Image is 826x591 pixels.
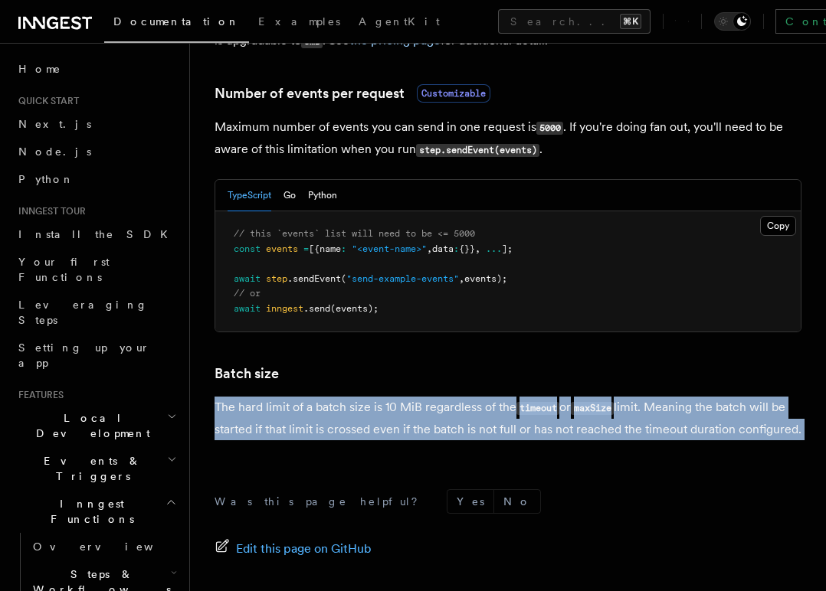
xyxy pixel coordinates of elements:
span: , [427,243,432,254]
span: : [341,243,346,254]
a: Node.js [12,138,180,165]
a: Python [12,165,180,193]
button: Yes [447,490,493,513]
span: Examples [258,15,340,28]
button: TypeScript [228,180,271,211]
span: .send [303,303,330,314]
span: Inngest Functions [12,496,166,527]
span: await [234,273,261,284]
code: timeout [516,402,559,415]
button: Toggle dark mode [714,12,751,31]
span: "<event-name>" [352,243,427,254]
a: Install the SDK [12,220,180,248]
p: Maximum number of events you can send in one request is . If you're doing fan out, you'll need to... [215,116,801,161]
p: Was this page helpful? [215,494,428,509]
span: Install the SDK [18,228,177,240]
span: {}} [459,243,475,254]
span: Overview [33,540,191,553]
p: The hard limit of a batch size is 10 MiB regardless of the or limit. Meaning the batch will be st... [215,397,801,440]
span: "send-example-events" [346,273,459,284]
span: , [475,243,480,254]
span: AgentKit [359,15,440,28]
a: Setting up your app [12,334,180,377]
span: (events); [330,303,379,314]
span: Next.js [18,118,91,130]
code: 5000 [536,122,563,135]
a: Your first Functions [12,248,180,291]
span: Node.js [18,145,91,158]
code: 3MB [301,35,323,48]
a: Next.js [12,110,180,138]
button: Go [284,180,296,211]
code: maxSize [571,402,614,415]
a: Leveraging Steps [12,291,180,334]
span: : [454,243,459,254]
span: await [234,303,261,314]
span: step [266,273,287,284]
span: // or [234,288,261,299]
span: const [234,243,261,254]
span: inngest [266,303,303,314]
button: Python [308,180,337,211]
span: ]; [502,243,513,254]
span: = [303,243,309,254]
span: Leveraging Steps [18,299,148,326]
button: Copy [760,216,796,236]
a: Batch size [215,363,279,384]
button: Events & Triggers [12,447,180,490]
span: Home [18,61,61,77]
a: Examples [249,5,349,41]
a: Documentation [104,5,249,43]
span: ( [341,273,346,284]
span: , [459,273,464,284]
button: Local Development [12,404,180,447]
span: Local Development [12,410,167,441]
button: No [494,490,540,513]
span: Your first Functions [18,256,110,283]
span: ... [486,243,502,254]
span: Python [18,173,74,185]
span: data [432,243,454,254]
span: Quick start [12,95,79,107]
span: Inngest tour [12,205,86,217]
code: step.sendEvent(events) [416,144,539,157]
span: Events & Triggers [12,453,167,484]
button: Search...⌘K [498,9,651,34]
span: [{name [309,243,341,254]
a: Edit this page on GitHub [215,538,372,560]
span: Setting up your app [18,341,150,369]
span: Edit this page on GitHub [236,538,372,560]
span: events [266,243,298,254]
span: Features [12,389,64,401]
a: Home [12,55,180,83]
a: AgentKit [349,5,449,41]
span: .sendEvent [287,273,341,284]
a: Number of events per requestCustomizable [215,83,490,104]
button: Inngest Functions [12,490,180,533]
span: // this `events` list will need to be <= 5000 [234,228,475,239]
a: Overview [27,533,180,560]
span: Customizable [417,84,490,103]
span: Documentation [113,15,240,28]
span: events); [464,273,507,284]
kbd: ⌘K [620,14,641,29]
